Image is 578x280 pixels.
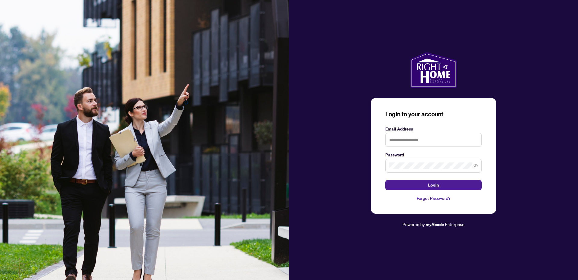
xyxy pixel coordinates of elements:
[385,195,482,202] a: Forgot Password?
[385,152,482,158] label: Password
[474,164,478,168] span: eye-invisible
[445,222,465,227] span: Enterprise
[426,221,444,228] a: myAbode
[385,110,482,118] h3: Login to your account
[428,180,439,190] span: Login
[402,222,425,227] span: Powered by
[385,126,482,132] label: Email Address
[410,52,457,88] img: ma-logo
[385,180,482,190] button: Login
